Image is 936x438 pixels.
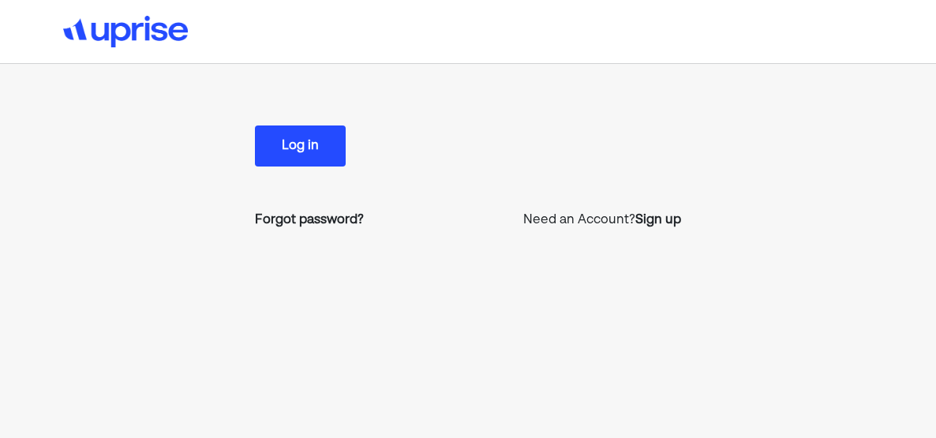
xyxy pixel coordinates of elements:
button: Log in [255,125,346,167]
a: Sign up [635,211,681,230]
a: Forgot password? [255,211,364,230]
p: Need an Account? [523,211,681,230]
